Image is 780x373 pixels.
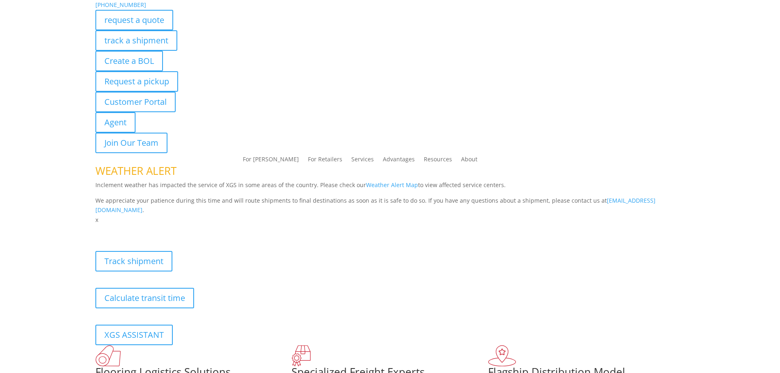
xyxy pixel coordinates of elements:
a: Create a BOL [95,51,163,71]
img: xgs-icon-flagship-distribution-model-red [488,345,516,366]
a: Customer Portal [95,92,176,112]
a: request a quote [95,10,173,30]
b: Visibility, transparency, and control for your entire supply chain. [95,226,278,234]
p: x [95,215,685,225]
a: Weather Alert Map [366,181,418,189]
img: xgs-icon-total-supply-chain-intelligence-red [95,345,121,366]
a: [PHONE_NUMBER] [95,1,146,9]
a: Services [351,156,374,165]
img: xgs-icon-focused-on-flooring-red [292,345,311,366]
a: Calculate transit time [95,288,194,308]
p: Inclement weather has impacted the service of XGS in some areas of the country. Please check our ... [95,180,685,196]
a: Track shipment [95,251,172,271]
a: For [PERSON_NAME] [243,156,299,165]
p: We appreciate your patience during this time and will route shipments to final destinations as so... [95,196,685,215]
a: Agent [95,112,136,133]
a: Request a pickup [95,71,178,92]
a: Join Our Team [95,133,167,153]
a: XGS ASSISTANT [95,325,173,345]
a: Advantages [383,156,415,165]
a: Resources [424,156,452,165]
span: WEATHER ALERT [95,163,176,178]
a: track a shipment [95,30,177,51]
a: For Retailers [308,156,342,165]
a: About [461,156,477,165]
